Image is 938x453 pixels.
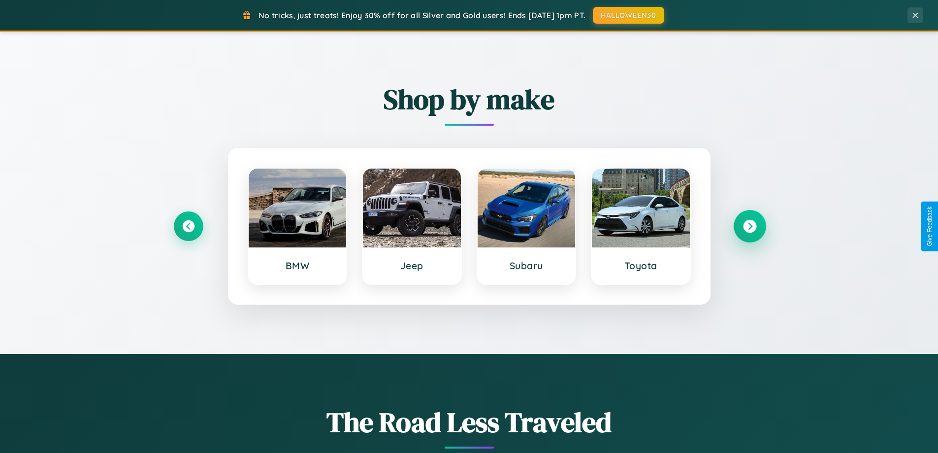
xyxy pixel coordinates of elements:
h3: Toyota [602,260,680,272]
h3: BMW [259,260,337,272]
button: HALLOWEEN30 [593,7,664,24]
span: No tricks, just treats! Enjoy 30% off for all Silver and Gold users! Ends [DATE] 1pm PT. [259,10,585,20]
h3: Subaru [487,260,566,272]
h3: Jeep [373,260,451,272]
h1: The Road Less Traveled [174,403,765,441]
h2: Shop by make [174,80,765,118]
div: Give Feedback [926,207,933,246]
